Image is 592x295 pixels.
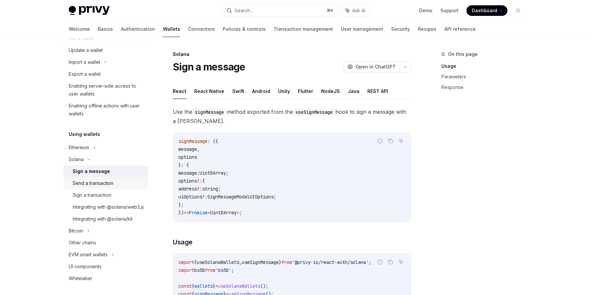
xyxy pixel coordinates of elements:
[343,61,400,72] button: Open in ChatGPT
[73,179,113,187] div: Send a transaction
[178,194,202,200] span: uiOptions
[178,138,207,144] span: signMessage
[178,186,200,192] span: address?
[218,283,260,289] span: useSolanaWallets
[188,21,215,37] a: Connectors
[178,154,197,160] span: options
[189,210,207,216] span: Promise
[222,5,338,17] button: Search...⌘K
[397,258,405,266] button: Ask AI
[63,165,148,177] a: Sign a message
[178,162,189,168] span: }: {
[239,210,242,216] span: ;
[178,259,194,265] span: import
[69,144,89,151] div: Ethereum
[348,83,359,99] button: Java
[210,210,237,216] span: Uint8Array
[69,274,92,282] div: Whitelabel
[63,213,148,225] a: Integrating with @solana/kit
[274,194,276,200] span: ;
[178,170,200,176] span: message:
[242,259,279,265] span: useSignMessage
[98,21,113,37] a: Basics
[69,70,101,78] div: Export a wallet
[69,130,100,138] h5: Using wallets
[69,6,110,15] img: light logo
[194,83,224,99] button: React Native
[441,71,529,82] a: Parameters
[69,155,84,163] div: Solana
[63,201,148,213] a: Integrating with @solana/web3.js
[173,83,186,99] button: React
[69,82,144,98] div: Enabling server-side access to user wallets
[69,263,101,271] div: UI components
[178,283,192,289] span: const
[194,259,197,265] span: {
[232,83,244,99] button: Swift
[274,21,333,37] a: Transaction management
[207,138,218,144] span: : ({
[279,259,281,265] span: }
[178,146,197,152] span: message
[231,267,234,273] span: ;
[200,186,202,192] span: :
[63,237,148,249] a: Other chains
[173,107,411,126] span: Use the method exported from the hook to sign a message with a [PERSON_NAME].
[207,210,210,216] span: <
[69,21,90,37] a: Welcome
[386,258,395,266] button: Copy the contents from the code block
[386,137,395,145] button: Copy the contents from the code block
[215,283,218,289] span: =
[178,267,194,273] span: import
[121,21,155,37] a: Authentication
[194,283,213,289] span: wallets
[441,82,529,93] a: Response
[213,283,215,289] span: }
[173,51,411,58] div: Solana
[63,261,148,273] a: UI components
[173,237,193,247] span: Usage
[197,259,239,265] span: useSolanaWallets
[63,189,148,201] a: Sign a transaction
[73,203,144,211] div: Integrating with @solana/web3.js
[63,177,148,189] a: Send a transaction
[178,202,184,208] span: };
[376,258,384,266] button: Report incorrect code
[466,5,507,16] a: Dashboard
[352,7,365,14] span: Ask AI
[327,8,334,13] span: ⌘ K
[341,21,383,37] a: User management
[73,191,111,199] div: Sign a transaction
[252,83,270,99] button: Android
[444,21,476,37] a: API reference
[397,137,405,145] button: Ask AI
[341,5,370,17] button: Ask AI
[207,194,274,200] span: SignMessageModalUIOptions
[200,170,226,176] span: Uint8Array
[369,259,371,265] span: ;
[73,215,132,223] div: Integrating with @solana/kit
[391,21,410,37] a: Security
[419,7,432,14] a: Demo
[63,44,148,56] a: Update a wallet
[223,21,266,37] a: Policies & controls
[355,63,396,70] span: Open in ChatGPT
[321,83,340,99] button: NodeJS
[63,273,148,284] a: Whitelabel
[163,21,180,37] a: Wallets
[178,178,197,184] span: options
[260,283,268,289] span: ();
[192,283,194,289] span: {
[237,210,239,216] span: >
[194,267,205,273] span: bs58
[63,100,148,120] a: Enabling offline actions with user wallets
[440,7,459,14] a: Support
[367,83,388,99] button: REST API
[69,251,108,259] div: EVM smart wallets
[441,61,529,71] a: Usage
[205,267,215,273] span: from
[293,108,335,116] code: useSignMessage
[73,167,110,175] div: Sign a message
[69,102,144,118] div: Enabling offline actions with user wallets
[202,194,207,200] span: ?:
